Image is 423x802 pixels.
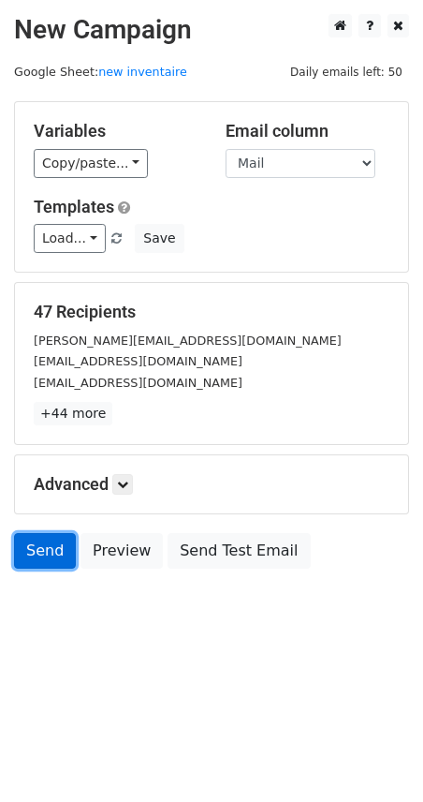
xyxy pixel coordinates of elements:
iframe: Chat Widget [329,712,423,802]
a: new inventaire [98,65,187,79]
div: Widget de chat [329,712,423,802]
a: Send [14,533,76,569]
a: Load... [34,224,106,253]
a: Send Test Email [168,533,310,569]
h5: Email column [226,121,389,141]
small: Google Sheet: [14,65,187,79]
h5: Advanced [34,474,389,495]
a: +44 more [34,402,112,425]
h2: New Campaign [14,14,409,46]
button: Save [135,224,183,253]
a: Templates [34,197,114,216]
small: [EMAIL_ADDRESS][DOMAIN_NAME] [34,376,242,390]
span: Daily emails left: 50 [284,62,409,82]
small: [PERSON_NAME][EMAIL_ADDRESS][DOMAIN_NAME] [34,334,342,348]
a: Preview [80,533,163,569]
small: [EMAIL_ADDRESS][DOMAIN_NAME] [34,354,242,368]
h5: Variables [34,121,197,141]
h5: 47 Recipients [34,302,389,322]
a: Daily emails left: 50 [284,65,409,79]
a: Copy/paste... [34,149,148,178]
